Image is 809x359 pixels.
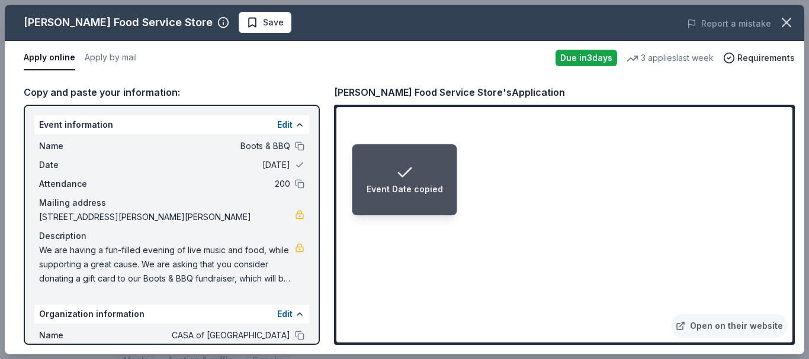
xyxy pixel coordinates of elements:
button: Requirements [723,51,795,65]
button: Save [239,12,291,33]
span: Attendance [39,177,118,191]
span: 200 [118,177,290,191]
span: Save [263,15,284,30]
button: Report a mistake [687,17,771,31]
button: Edit [277,307,293,321]
a: Open on their website [671,314,788,338]
div: Description [39,229,304,243]
div: Due in 3 days [556,50,617,66]
span: Name [39,139,118,153]
span: Date [39,158,118,172]
span: Requirements [737,51,795,65]
span: Boots & BBQ [118,139,290,153]
div: Organization information [34,305,309,324]
div: 3 applies last week [627,51,714,65]
span: CASA of [GEOGRAPHIC_DATA] [118,328,290,342]
div: Mailing address [39,196,304,210]
div: Event Date copied [367,182,443,196]
span: [DATE] [118,158,290,172]
span: Name [39,328,118,342]
span: [STREET_ADDRESS][PERSON_NAME][PERSON_NAME] [39,210,295,224]
div: [PERSON_NAME] Food Service Store [24,13,213,32]
div: Event information [34,115,309,134]
div: Copy and paste your information: [24,85,320,100]
button: Apply by mail [85,46,137,70]
div: [PERSON_NAME] Food Service Store's Application [334,85,565,100]
button: Apply online [24,46,75,70]
button: Edit [277,118,293,132]
span: We are having a fun-filled evening of live music and food, while supporting a great cause. We are... [39,243,295,286]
